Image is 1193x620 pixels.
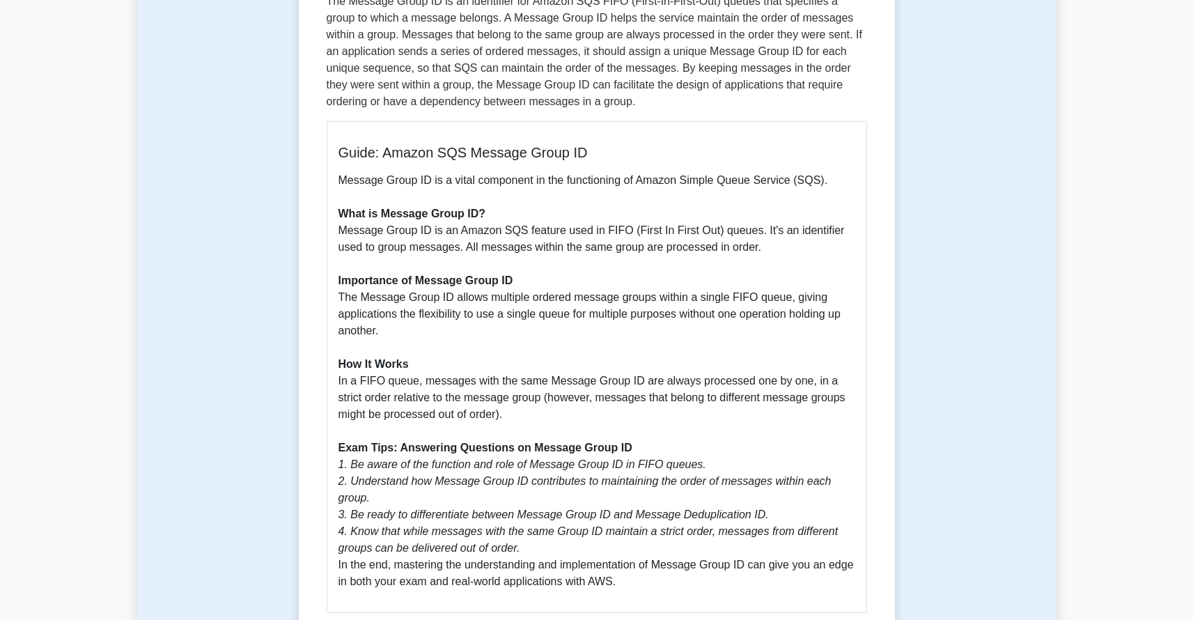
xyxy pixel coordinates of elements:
[338,458,706,470] i: 1. Be aware of the function and role of Message Group ID in FIFO queues.
[338,274,513,286] b: Importance of Message Group ID
[338,475,832,504] i: 2. Understand how Message Group ID contributes to maintaining the order of messages within each g...
[338,144,855,161] h5: Guide: Amazon SQS Message Group ID
[338,525,839,554] i: 4. Know that while messages with the same Group ID maintain a strict order, messages from differe...
[338,509,769,520] i: 3. Be ready to differentiate between Message Group ID and Message Deduplication ID.
[338,442,632,454] b: Exam Tips: Answering Questions on Message Group ID
[338,358,409,370] b: How It Works
[338,172,855,590] p: Message Group ID is a vital component in the functioning of Amazon Simple Queue Service (SQS). Me...
[338,208,486,219] b: What is Message Group ID?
